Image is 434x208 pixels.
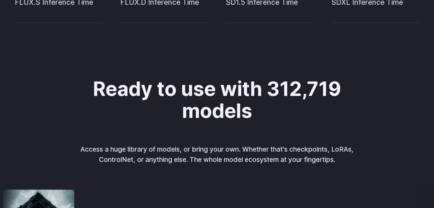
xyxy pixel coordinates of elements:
[88,78,346,122] h2: Ready to use with 312,719 models
[74,144,360,165] p: Access a huge library of models, or bring your own. Whether that's checkpoints, LoRAs, ControlNet...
